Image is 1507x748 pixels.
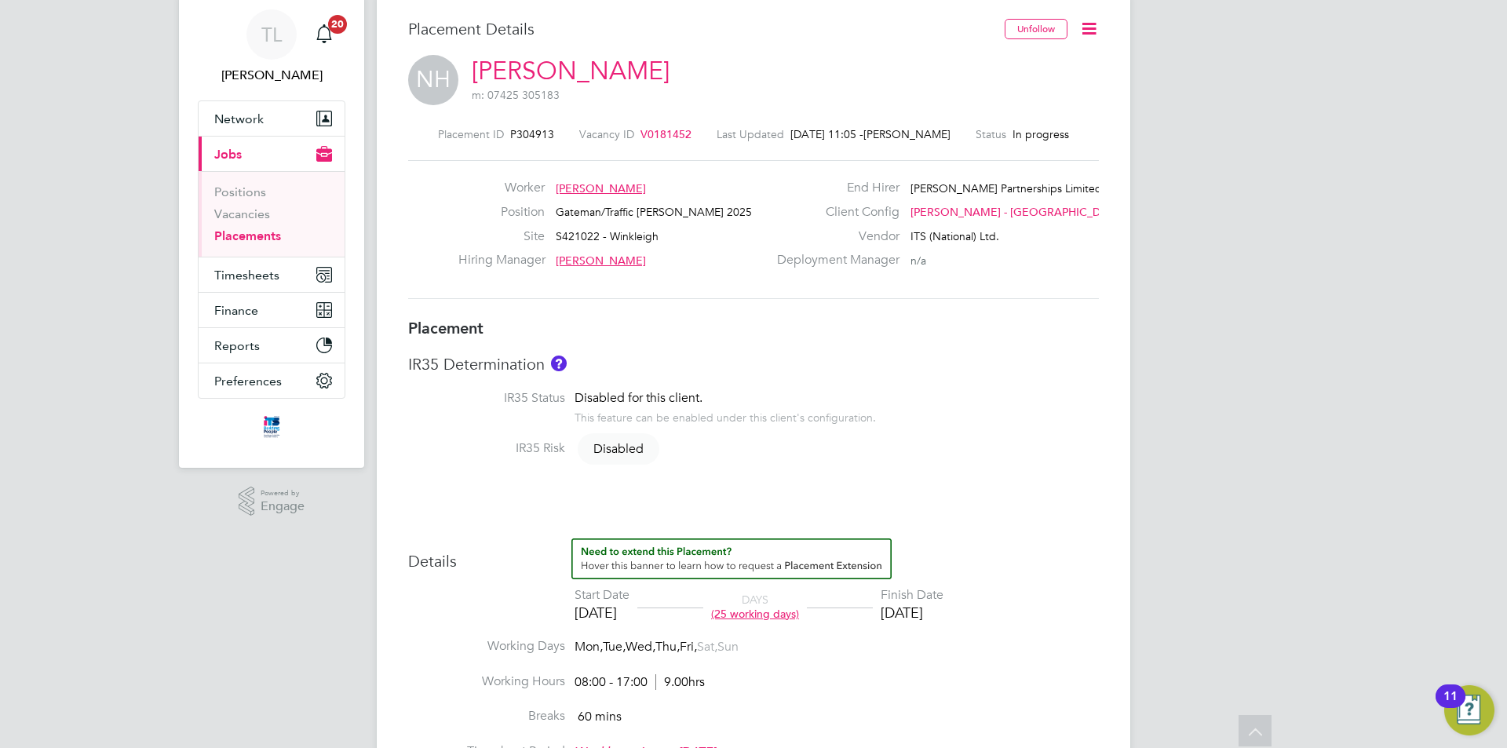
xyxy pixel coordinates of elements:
button: Preferences [199,363,345,398]
button: Reports [199,328,345,363]
label: Site [458,228,545,245]
div: DAYS [703,593,807,621]
label: Status [976,127,1006,141]
a: TL[PERSON_NAME] [198,9,345,85]
span: Preferences [214,374,282,389]
span: In progress [1013,127,1069,141]
span: [PERSON_NAME] [556,254,646,268]
span: Sun [717,639,739,655]
span: n/a [910,254,926,268]
span: Powered by [261,487,305,500]
span: (25 working days) [711,607,799,621]
div: Finish Date [881,587,943,604]
h3: IR35 Determination [408,354,1099,374]
span: Timesheets [214,268,279,283]
span: [PERSON_NAME] Partnerships Limited [910,181,1102,195]
label: IR35 Status [408,390,565,407]
span: Mon, [575,639,603,655]
div: This feature can be enabled under this client's configuration. [575,407,876,425]
label: Vacancy ID [579,127,634,141]
label: Breaks [408,708,565,724]
span: P304913 [510,127,554,141]
span: [PERSON_NAME] [556,181,646,195]
button: Timesheets [199,257,345,292]
span: [PERSON_NAME] - [GEOGRAPHIC_DATA] [910,205,1123,219]
span: [DATE] 11:05 - [790,127,863,141]
div: 11 [1443,696,1458,717]
span: 9.00hrs [655,674,705,690]
label: Deployment Manager [768,252,899,268]
button: Jobs [199,137,345,171]
span: Wed, [626,639,655,655]
a: Powered byEngage [239,487,305,516]
span: V0181452 [640,127,691,141]
label: Working Hours [408,673,565,690]
label: Hiring Manager [458,252,545,268]
button: Finance [199,293,345,327]
span: m: 07425 305183 [472,88,560,102]
span: Gateman/Traffic [PERSON_NAME] 2025 [556,205,752,219]
span: Tim Lerwill [198,66,345,85]
h3: Placement Details [408,19,993,39]
span: [PERSON_NAME] [863,127,951,141]
span: Finance [214,303,258,318]
div: Start Date [575,587,629,604]
label: Position [458,204,545,221]
span: 20 [328,15,347,34]
label: Client Config [768,204,899,221]
span: Sat, [697,639,717,655]
a: [PERSON_NAME] [472,56,670,86]
a: Go to home page [198,414,345,440]
div: Jobs [199,171,345,257]
button: Network [199,101,345,136]
span: Tue, [603,639,626,655]
button: Unfollow [1005,19,1067,39]
b: Placement [408,319,483,338]
span: Network [214,111,264,126]
label: Worker [458,180,545,196]
label: End Hirer [768,180,899,196]
label: Placement ID [438,127,504,141]
a: Positions [214,184,266,199]
span: TL [261,24,282,45]
span: Fri, [680,639,697,655]
button: How to extend a Placement? [571,538,892,579]
a: 20 [308,9,340,60]
button: About IR35 [551,356,567,371]
span: Engage [261,500,305,513]
div: [DATE] [881,604,943,622]
label: Working Days [408,638,565,655]
div: [DATE] [575,604,629,622]
span: Reports [214,338,260,353]
label: Last Updated [717,127,784,141]
span: Thu, [655,639,680,655]
div: 08:00 - 17:00 [575,674,705,691]
span: NH [408,55,458,105]
button: Open Resource Center, 11 new notifications [1444,685,1494,735]
span: Disabled [578,433,659,465]
span: Jobs [214,147,242,162]
img: itsconstruction-logo-retina.png [261,414,283,440]
label: Vendor [768,228,899,245]
a: Placements [214,228,281,243]
span: 60 mins [578,709,622,724]
span: Disabled for this client. [575,390,702,406]
a: Vacancies [214,206,270,221]
span: ITS (National) Ltd. [910,229,999,243]
h3: Details [408,538,1099,571]
label: IR35 Risk [408,440,565,457]
span: S421022 - Winkleigh [556,229,659,243]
